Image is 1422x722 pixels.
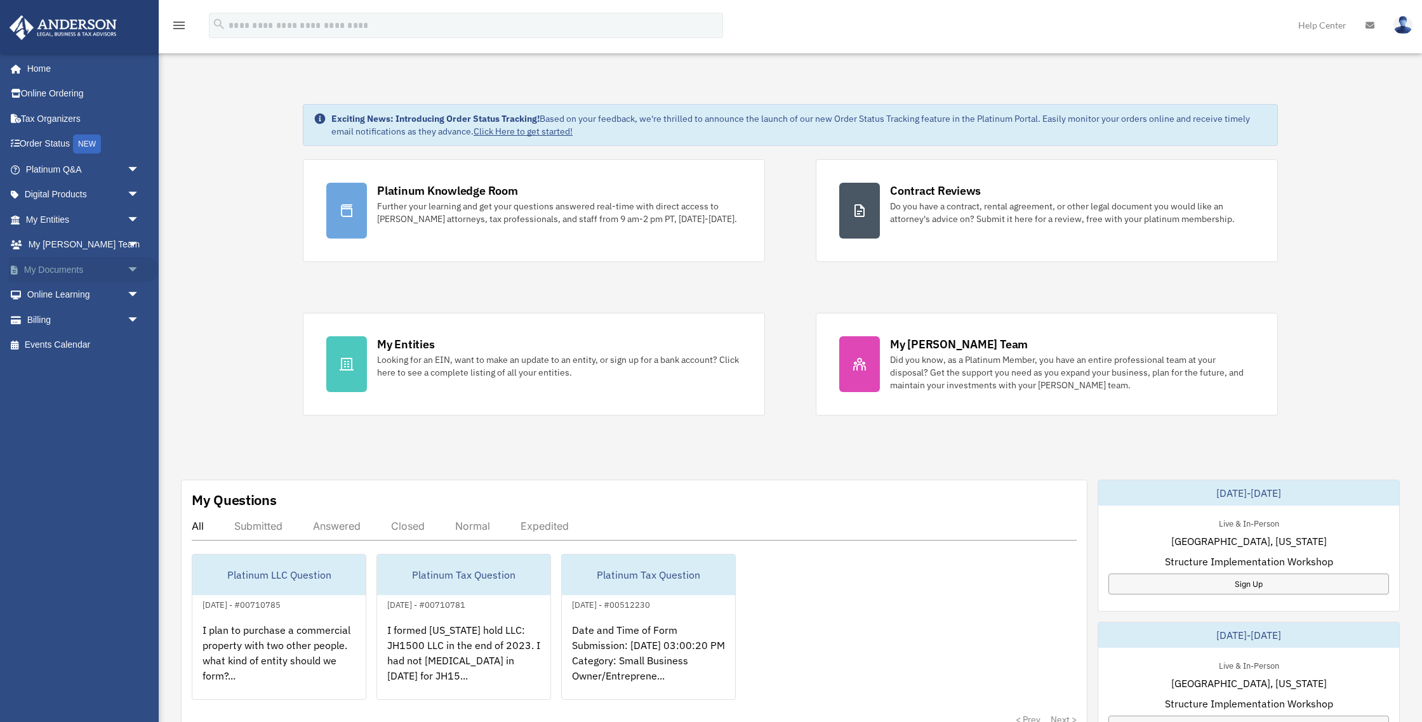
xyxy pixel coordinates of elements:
[1393,16,1412,34] img: User Pic
[313,520,361,532] div: Answered
[331,113,540,124] strong: Exciting News: Introducing Order Status Tracking!
[9,282,159,308] a: Online Learningarrow_drop_down
[377,353,741,379] div: Looking for an EIN, want to make an update to an entity, or sign up for a bank account? Click her...
[9,307,159,332] a: Billingarrow_drop_down
[9,232,159,258] a: My [PERSON_NAME] Teamarrow_drop_down
[127,157,152,183] span: arrow_drop_down
[890,336,1028,352] div: My [PERSON_NAME] Team
[9,257,159,282] a: My Documentsarrow_drop_down
[9,157,159,182] a: Platinum Q&Aarrow_drop_down
[474,126,573,137] a: Click Here to get started!
[1171,534,1327,549] span: [GEOGRAPHIC_DATA], [US_STATE]
[1165,554,1333,569] span: Structure Implementation Workshop
[192,612,366,711] div: I plan to purchase a commercial property with two other people. what kind of entity should we for...
[1165,696,1333,711] span: Structure Implementation Workshop
[1171,676,1327,691] span: [GEOGRAPHIC_DATA], [US_STATE]
[192,555,366,595] div: Platinum LLC Question
[171,18,187,33] i: menu
[562,555,735,595] div: Platinum Tax Question
[1108,574,1389,594] a: Sign Up
[9,182,159,207] a: Digital Productsarrow_drop_down
[890,353,1254,391] div: Did you know, as a Platinum Member, you have an entire professional team at your disposal? Get th...
[9,207,159,232] a: My Entitiesarrow_drop_down
[331,112,1267,138] div: Based on your feedback, we're thrilled to announce the launch of our new Order Status Tracking fe...
[9,332,159,358] a: Events Calendar
[9,131,159,157] a: Order StatusNEW
[1209,516,1289,529] div: Live & In-Person
[127,307,152,333] span: arrow_drop_down
[377,200,741,225] div: Further your learning and get your questions answered real-time with direct access to [PERSON_NAM...
[9,81,159,107] a: Online Ordering
[127,182,152,208] span: arrow_drop_down
[816,159,1278,262] a: Contract Reviews Do you have a contract, rental agreement, or other legal document you would like...
[9,56,152,81] a: Home
[127,282,152,308] span: arrow_drop_down
[171,22,187,33] a: menu
[192,554,366,700] a: Platinum LLC Question[DATE] - #00710785I plan to purchase a commercial property with two other pe...
[192,597,291,610] div: [DATE] - #00710785
[127,207,152,233] span: arrow_drop_down
[192,490,277,509] div: My Questions
[890,200,1254,225] div: Do you have a contract, rental agreement, or other legal document you would like an attorney's ad...
[391,520,425,532] div: Closed
[562,597,660,610] div: [DATE] - #00512230
[1098,622,1399,648] div: [DATE]-[DATE]
[234,520,282,532] div: Submitted
[212,17,226,31] i: search
[376,554,551,700] a: Platinum Tax Question[DATE] - #00710781I formed [US_STATE] hold LLC: JH1500 LLC in the end of 202...
[455,520,490,532] div: Normal
[562,612,735,711] div: Date and Time of Form Submission: [DATE] 03:00:20 PM Category: Small Business Owner/Entreprene...
[377,183,518,199] div: Platinum Knowledge Room
[1209,658,1289,671] div: Live & In-Person
[377,555,550,595] div: Platinum Tax Question
[521,520,569,532] div: Expedited
[561,554,736,700] a: Platinum Tax Question[DATE] - #00512230Date and Time of Form Submission: [DATE] 03:00:20 PM Categ...
[9,106,159,131] a: Tax Organizers
[1098,480,1399,506] div: [DATE]-[DATE]
[816,313,1278,416] a: My [PERSON_NAME] Team Did you know, as a Platinum Member, you have an entire professional team at...
[303,159,765,262] a: Platinum Knowledge Room Further your learning and get your questions answered real-time with dire...
[6,15,121,40] img: Anderson Advisors Platinum Portal
[303,313,765,416] a: My Entities Looking for an EIN, want to make an update to an entity, or sign up for a bank accoun...
[192,520,204,532] div: All
[377,612,550,711] div: I formed [US_STATE] hold LLC: JH1500 LLC in the end of 2023. I had not [MEDICAL_DATA] in [DATE] f...
[377,597,475,610] div: [DATE] - #00710781
[377,336,434,352] div: My Entities
[127,257,152,283] span: arrow_drop_down
[890,183,981,199] div: Contract Reviews
[127,232,152,258] span: arrow_drop_down
[73,135,101,154] div: NEW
